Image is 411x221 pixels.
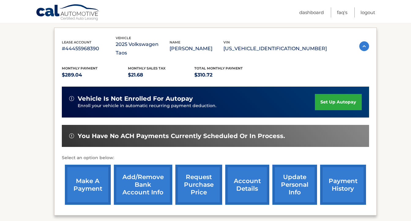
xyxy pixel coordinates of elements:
[315,94,361,110] a: set up autopay
[116,40,170,57] p: 2025 Volkswagen Taos
[337,7,347,17] a: FAQ's
[170,44,223,53] p: [PERSON_NAME]
[128,71,194,79] p: $21.68
[78,95,193,103] span: vehicle is not enrolled for autopay
[359,41,369,51] img: accordion-active.svg
[69,96,74,101] img: alert-white.svg
[170,40,180,44] span: name
[272,165,317,205] a: update personal info
[128,66,166,70] span: Monthly sales Tax
[78,132,285,140] span: You have no ACH payments currently scheduled or in process.
[78,103,315,109] p: Enroll your vehicle in automatic recurring payment deduction.
[223,44,327,53] p: [US_VEHICLE_IDENTIFICATION_NUMBER]
[62,71,128,79] p: $289.04
[114,165,172,205] a: Add/Remove bank account info
[62,44,116,53] p: #44455968390
[62,40,92,44] span: lease account
[194,66,243,70] span: Total Monthly Payment
[116,36,131,40] span: vehicle
[62,154,369,162] p: Select an option below:
[225,165,269,205] a: account details
[361,7,375,17] a: Logout
[223,40,230,44] span: vin
[69,133,74,138] img: alert-white.svg
[320,165,366,205] a: payment history
[299,7,324,17] a: Dashboard
[62,66,98,70] span: Monthly Payment
[36,4,100,22] a: Cal Automotive
[194,71,261,79] p: $310.72
[175,165,222,205] a: request purchase price
[65,165,111,205] a: make a payment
